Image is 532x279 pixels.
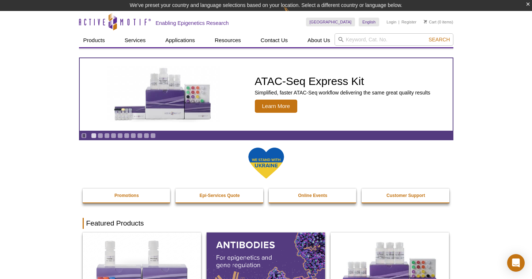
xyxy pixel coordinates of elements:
strong: Promotions [114,193,139,198]
a: Go to slide 6 [124,133,129,138]
strong: Epi-Services Quote [200,193,240,198]
img: Your Cart [424,20,427,23]
img: We Stand With Ukraine [248,147,284,179]
li: | [399,18,400,26]
a: Contact Us [256,33,292,47]
a: Epi-Services Quote [176,189,264,202]
button: Search [426,36,452,43]
a: Online Events [269,189,357,202]
a: Register [401,19,416,25]
a: Go to slide 10 [150,133,156,138]
input: Keyword, Cat. No. [335,33,453,46]
a: About Us [303,33,335,47]
a: Promotions [83,189,171,202]
a: Go to slide 1 [91,133,97,138]
span: Learn More [255,100,298,113]
div: Open Intercom Messenger [507,254,525,272]
a: [GEOGRAPHIC_DATA] [306,18,355,26]
a: Services [120,33,150,47]
img: ATAC-Seq Express Kit [103,66,224,122]
a: Applications [161,33,199,47]
a: Go to slide 9 [144,133,149,138]
a: Products [79,33,109,47]
a: Login [386,19,396,25]
a: Cart [424,19,437,25]
a: Go to slide 5 [117,133,123,138]
a: Go to slide 3 [104,133,110,138]
h2: ATAC-Seq Express Kit [255,76,430,87]
h2: Enabling Epigenetics Research [156,20,229,26]
a: Go to slide 4 [111,133,116,138]
a: English [359,18,379,26]
a: Go to slide 7 [131,133,136,138]
li: (0 items) [424,18,453,26]
h2: Featured Products [83,218,450,229]
a: Go to slide 8 [137,133,143,138]
strong: Online Events [298,193,327,198]
a: ATAC-Seq Express Kit ATAC-Seq Express Kit Simplified, faster ATAC-Seq workflow delivering the sam... [80,58,453,131]
article: ATAC-Seq Express Kit [80,58,453,131]
strong: Customer Support [386,193,425,198]
span: Search [429,37,450,42]
p: Simplified, faster ATAC-Seq workflow delivering the same great quality results [255,89,430,96]
a: Go to slide 2 [98,133,103,138]
a: Resources [210,33,245,47]
a: Toggle autoplay [81,133,87,138]
img: Change Here [284,5,303,23]
a: Customer Support [362,189,450,202]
